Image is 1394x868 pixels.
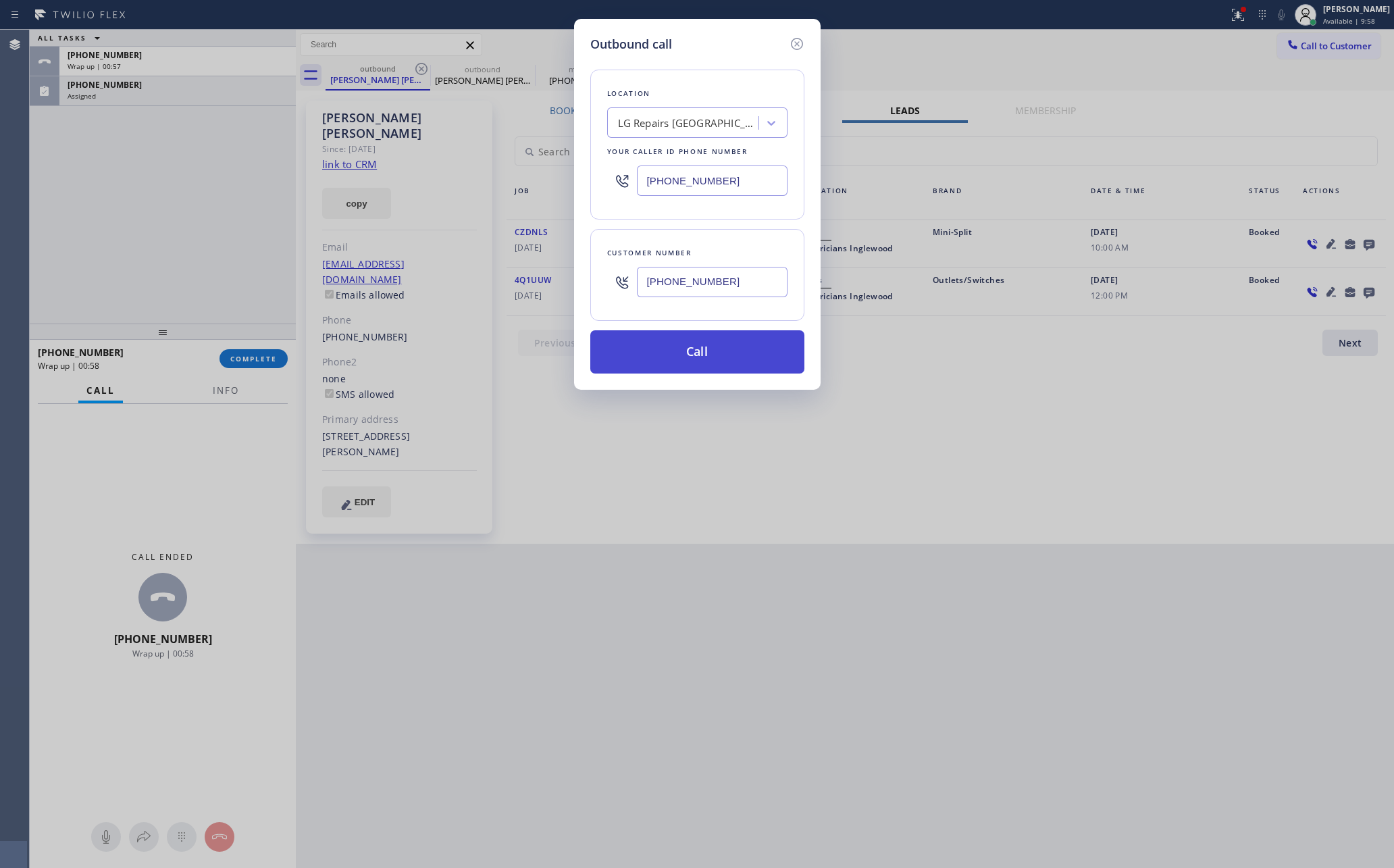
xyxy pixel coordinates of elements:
[590,35,672,53] h5: Outbound call
[607,246,788,260] div: Customer number
[590,330,804,374] button: Call
[618,116,760,131] div: LG Repairs [GEOGRAPHIC_DATA]
[607,86,788,101] div: Location
[607,145,788,159] div: Your caller id phone number
[637,165,788,196] input: (123) 456-7890
[637,267,788,297] input: (123) 456-7890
